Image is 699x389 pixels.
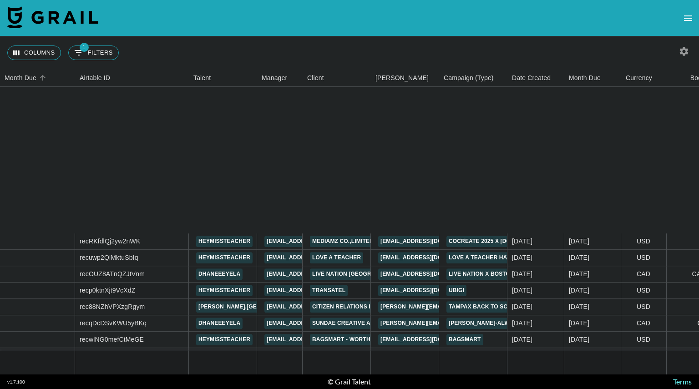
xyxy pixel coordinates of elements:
[262,69,287,87] div: Manager
[310,318,457,329] a: Sundae Creative Agency ([GEOGRAPHIC_DATA])
[378,334,480,345] a: [EMAIL_ADDRESS][DOMAIN_NAME]
[7,45,61,60] button: Select columns
[569,253,589,263] div: Jul '25
[328,377,371,386] div: © Grail Talent
[626,69,652,87] div: Currency
[189,69,257,87] div: Talent
[5,69,36,87] div: Month Due
[446,252,535,263] a: Love A Teacher Hat Promo
[444,69,494,87] div: Campaign (Type)
[80,69,110,87] div: Airtable ID
[439,69,507,87] div: Campaign (Type)
[512,270,532,279] div: 18/07/2025
[310,252,363,263] a: Love A Teacher
[569,303,589,312] div: Jul '25
[80,237,140,246] div: recRKfdlQj2yw2nWK
[264,252,366,263] a: [EMAIL_ADDRESS][DOMAIN_NAME]
[196,252,253,263] a: heymissteacher
[621,332,667,348] div: USD
[80,319,147,328] div: recqDcDSvKWU5yBKq
[196,268,243,280] a: dhaneeeyela
[80,303,145,312] div: rec88NZhVPXzgRgym
[378,252,480,263] a: [EMAIL_ADDRESS][DOMAIN_NAME]
[621,283,667,299] div: USD
[196,285,253,296] a: heymissteacher
[512,335,532,344] div: 14/07/2025
[378,285,480,296] a: [EMAIL_ADDRESS][DOMAIN_NAME]
[569,335,589,344] div: Jul '25
[68,45,119,60] button: Show filters
[512,237,532,246] div: 04/07/2025
[193,69,211,87] div: Talent
[80,253,138,263] div: recuwp2QlMktuSbIq
[196,334,253,345] a: heymissteacher
[446,268,588,280] a: Live Nation x Boston Pizza & [PERSON_NAME]
[303,69,371,87] div: Client
[446,301,526,313] a: Tampax Back to School
[310,236,376,247] a: MEDIAMZ CO.,LIMITED
[7,6,98,28] img: Grail Talent
[264,268,366,280] a: [EMAIL_ADDRESS][DOMAIN_NAME]
[310,268,410,280] a: Live Nation [GEOGRAPHIC_DATA]
[673,377,692,386] a: Terms
[512,319,532,328] div: 03/07/2025
[371,69,439,87] div: Booker
[310,301,382,313] a: Citizen Relations Inc.
[80,286,135,295] div: recp0ktnXjt9VcXdZ
[378,236,480,247] a: [EMAIL_ADDRESS][DOMAIN_NAME]
[564,69,621,87] div: Month Due
[507,69,564,87] div: Date Created
[264,285,366,296] a: [EMAIL_ADDRESS][DOMAIN_NAME]
[621,250,667,266] div: USD
[512,303,532,312] div: 10/07/2025
[621,266,667,283] div: CAD
[5,349,17,362] button: hide children
[264,318,366,329] a: [EMAIL_ADDRESS][DOMAIN_NAME]
[621,233,667,250] div: USD
[378,318,527,329] a: [PERSON_NAME][EMAIL_ADDRESS][DOMAIN_NAME]
[569,319,589,328] div: Jul '25
[569,270,589,279] div: Jul '25
[257,69,303,87] div: Manager
[621,69,667,87] div: Currency
[621,299,667,315] div: USD
[196,318,243,329] a: dhaneeeyela
[378,301,527,313] a: [PERSON_NAME][EMAIL_ADDRESS][DOMAIN_NAME]
[36,71,49,84] button: Sort
[307,69,324,87] div: Client
[375,69,429,87] div: [PERSON_NAME]
[264,236,366,247] a: [EMAIL_ADDRESS][DOMAIN_NAME]
[512,69,551,87] div: Date Created
[679,9,697,27] button: open drawer
[512,286,532,295] div: 02/07/2025
[569,237,589,246] div: Jul '25
[569,286,589,295] div: Jul '25
[264,334,366,345] a: [EMAIL_ADDRESS][DOMAIN_NAME]
[446,236,548,247] a: CoCreate 2025 x [DOMAIN_NAME]
[196,301,309,313] a: [PERSON_NAME].[GEOGRAPHIC_DATA]
[196,236,253,247] a: heymissteacher
[446,285,466,296] a: Ubigi
[512,253,532,263] div: 09/07/2025
[446,334,483,345] a: Bagsmart
[621,315,667,332] div: CAD
[310,334,456,345] a: Bagsmart - WORTHFIND INTERNATIONAL LIMITED
[378,268,480,280] a: [EMAIL_ADDRESS][DOMAIN_NAME]
[569,69,601,87] div: Month Due
[80,335,144,344] div: recwlNG0mefCtMeGE
[80,270,145,279] div: recOUZ8ATnQZJtVnm
[80,43,89,52] span: 1
[446,318,618,329] a: [PERSON_NAME]-ALWAYSON-JULY25-001 x @dhaneeeyela
[75,69,189,87] div: Airtable ID
[7,379,25,385] div: v 1.7.100
[310,285,348,296] a: Transatel
[264,301,366,313] a: [EMAIL_ADDRESS][DOMAIN_NAME]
